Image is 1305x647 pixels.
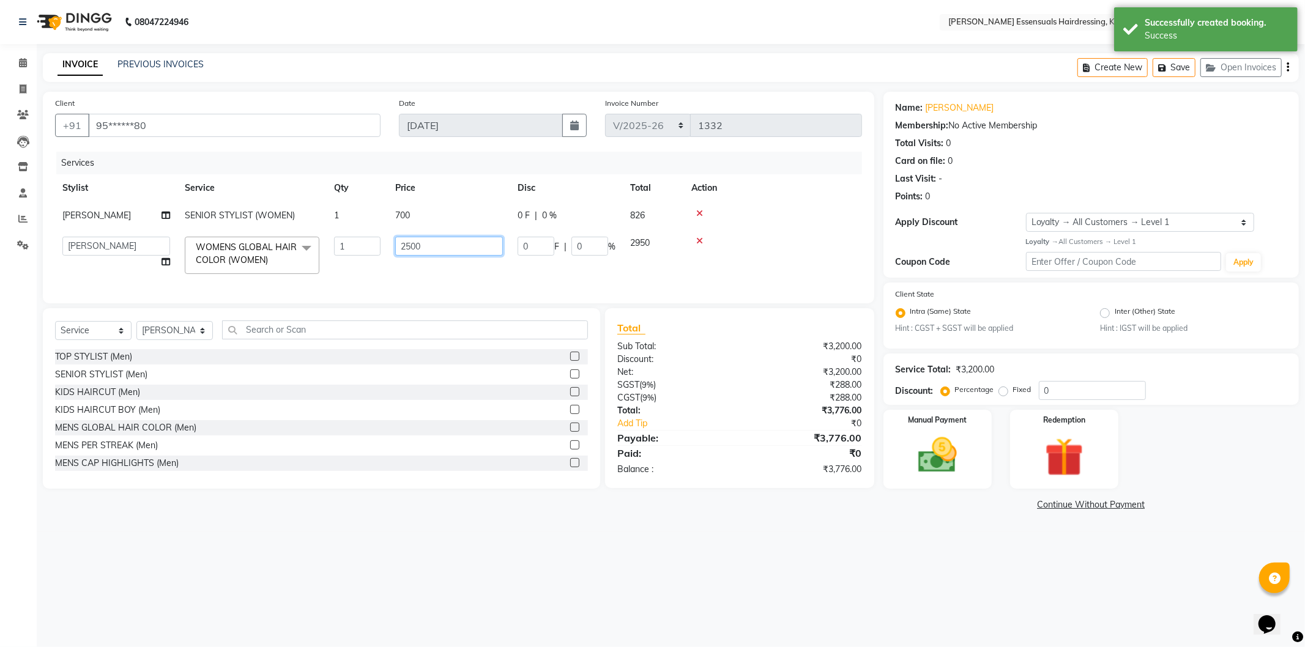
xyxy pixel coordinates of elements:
label: Redemption [1043,415,1085,426]
div: Paid: [608,446,740,460]
div: - [939,172,943,185]
th: Qty [327,174,388,202]
div: ₹0 [762,417,871,430]
a: INVOICE [58,54,103,76]
div: No Active Membership [896,119,1287,132]
span: 700 [395,210,410,221]
span: 9% [642,393,654,402]
span: SGST [617,379,639,390]
th: Price [388,174,510,202]
div: Services [56,152,871,174]
input: Enter Offer / Coupon Code [1026,252,1222,271]
label: Inter (Other) State [1115,306,1175,320]
th: Service [177,174,327,202]
div: Total Visits: [896,137,944,150]
a: [PERSON_NAME] [926,102,994,114]
div: Discount: [608,353,740,366]
th: Stylist [55,174,177,202]
button: Save [1153,58,1195,77]
div: 0 [926,190,931,203]
th: Disc [510,174,623,202]
div: KIDS HAIRCUT BOY (Men) [55,404,160,416]
label: Invoice Number [605,98,658,109]
button: Open Invoices [1200,58,1282,77]
div: Last Visit: [896,172,937,185]
a: x [268,254,273,265]
small: Hint : CGST + SGST will be applied [896,323,1082,334]
span: 826 [630,210,645,221]
span: CGST [617,392,640,403]
iframe: chat widget [1254,598,1293,635]
div: Successfully created booking. [1145,17,1288,29]
div: 0 [948,155,953,168]
div: MENS PER STREAK (Men) [55,439,158,452]
div: Points: [896,190,923,203]
b: 08047224946 [135,5,188,39]
div: ( ) [608,391,740,404]
div: Net: [608,366,740,379]
div: TOP STYLIST (Men) [55,350,132,363]
div: ₹0 [740,353,871,366]
div: ₹0 [740,446,871,460]
label: Client [55,98,75,109]
div: ₹3,776.00 [740,404,871,417]
span: 9% [642,380,653,390]
div: ( ) [608,379,740,391]
div: Coupon Code [896,256,1026,268]
div: Discount: [896,385,934,397]
label: Manual Payment [908,415,967,426]
div: SENIOR STYLIST (Men) [55,368,147,381]
div: ₹288.00 [740,379,871,391]
div: ₹3,200.00 [740,366,871,379]
label: Date [399,98,415,109]
span: Total [617,322,645,335]
div: ₹3,200.00 [740,340,871,353]
th: Action [684,174,862,202]
div: MENS CAP HIGHLIGHTS (Men) [55,457,179,470]
th: Total [623,174,684,202]
img: logo [31,5,115,39]
div: All Customers → Level 1 [1026,237,1287,247]
div: Name: [896,102,923,114]
small: Hint : IGST will be applied [1100,323,1287,334]
div: Sub Total: [608,340,740,353]
span: | [535,209,537,222]
a: Add Tip [608,417,762,430]
span: SENIOR STYLIST (WOMEN) [185,210,295,221]
div: Total: [608,404,740,417]
div: ₹3,200.00 [956,363,995,376]
input: Search by Name/Mobile/Email/Code [88,114,381,137]
div: Balance : [608,463,740,476]
span: 0 % [542,209,557,222]
label: Client State [896,289,935,300]
label: Intra (Same) State [910,306,972,320]
span: 2950 [630,237,650,248]
strong: Loyalty → [1026,237,1058,246]
div: ₹3,776.00 [740,463,871,476]
button: Create New [1077,58,1148,77]
button: +91 [55,114,89,137]
span: 0 F [518,209,530,222]
div: Apply Discount [896,216,1026,229]
label: Percentage [955,384,994,395]
img: _cash.svg [906,433,969,478]
div: MENS GLOBAL HAIR COLOR (Men) [55,421,196,434]
div: Card on file: [896,155,946,168]
span: F [554,240,559,253]
div: ₹3,776.00 [740,431,871,445]
div: 0 [946,137,951,150]
span: WOMENS GLOBAL HAIR COLOR (WOMEN) [196,242,297,265]
span: [PERSON_NAME] [62,210,131,221]
button: Apply [1226,253,1261,272]
div: KIDS HAIRCUT (Men) [55,386,140,399]
div: Success [1145,29,1288,42]
span: % [608,240,615,253]
span: | [564,240,567,253]
span: 1 [334,210,339,221]
label: Fixed [1013,384,1032,395]
input: Search or Scan [222,320,588,339]
a: Continue Without Payment [886,498,1296,511]
div: ₹288.00 [740,391,871,404]
img: _gift.svg [1033,433,1096,481]
div: Service Total: [896,363,951,376]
